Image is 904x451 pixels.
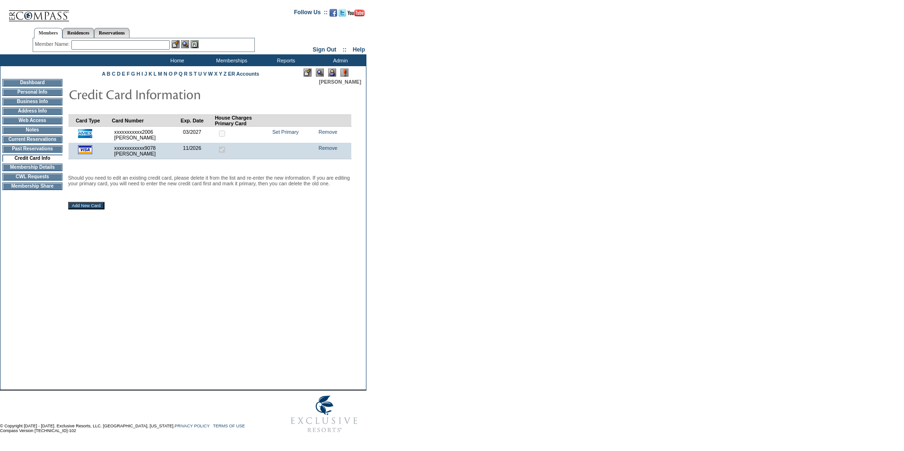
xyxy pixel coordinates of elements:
img: pgTtlCreditCardInfo.gif [69,85,258,104]
a: P [174,71,177,77]
img: b_edit.gif [172,40,180,48]
td: Personal Info [2,88,62,96]
a: R [184,71,188,77]
td: Dashboard [2,79,62,87]
td: 11/2026 [181,143,215,159]
a: Y [219,71,222,77]
td: CWL Requests [2,173,62,181]
td: Card Type [76,114,112,126]
img: Log Concern/Member Elevation [340,69,348,77]
img: icon_cc_amex.gif [78,129,92,138]
a: PRIVACY POLICY [174,424,209,428]
a: M [158,71,162,77]
a: B [107,71,111,77]
a: K [148,71,152,77]
a: U [198,71,202,77]
td: Reports [258,54,312,66]
a: Reservations [94,28,130,38]
img: Follow us on Twitter [339,9,346,17]
td: xxxxxxxxxxxx9078 [PERSON_NAME] [112,143,181,159]
a: Q [179,71,183,77]
a: V [203,71,207,77]
a: G [131,71,135,77]
td: Memberships [203,54,258,66]
td: Address Info [2,107,62,115]
img: Edit Mode [304,69,312,77]
td: Membership Share [2,182,62,190]
a: J [144,71,147,77]
td: Current Reservations [2,136,62,143]
a: Residences [62,28,94,38]
a: Z [224,71,227,77]
img: Compass Home [8,2,70,22]
a: E [122,71,125,77]
a: H [137,71,140,77]
a: S [189,71,192,77]
a: T [194,71,197,77]
a: Follow us on Twitter [339,12,346,17]
a: Remove [319,129,338,135]
td: Exp. Date [181,114,215,126]
td: Follow Us :: [294,8,328,19]
img: Become our fan on Facebook [330,9,337,17]
td: Card Number [112,114,181,126]
a: L [154,71,156,77]
a: I [141,71,143,77]
a: Subscribe to our YouTube Channel [348,12,365,17]
td: Notes [2,126,62,134]
input: Add New Card [68,202,104,209]
a: Members [34,28,63,38]
td: Web Access [2,117,62,124]
td: 03/2027 [181,126,215,143]
span: [PERSON_NAME] [319,79,361,85]
a: Become our fan on Facebook [330,12,337,17]
a: D [117,71,121,77]
img: Exclusive Resorts [282,390,366,438]
td: Business Info [2,98,62,105]
div: Member Name: [35,40,71,48]
td: Membership Details [2,164,62,171]
td: House Charges Primary Card [215,114,269,126]
td: Past Reservations [2,145,62,153]
a: N [164,71,167,77]
a: Remove [319,145,338,151]
span: :: [343,46,347,53]
img: View Mode [316,69,324,77]
img: Impersonate [328,69,336,77]
a: W [208,71,213,77]
a: X [214,71,217,77]
a: Help [353,46,365,53]
td: Admin [312,54,366,66]
img: Subscribe to our YouTube Channel [348,9,365,17]
img: Reservations [191,40,199,48]
a: C [112,71,115,77]
a: TERMS OF USE [213,424,245,428]
td: Home [149,54,203,66]
img: View [181,40,189,48]
td: xxxxxxxxxxx2006 [PERSON_NAME] [112,126,181,143]
a: ER Accounts [228,71,259,77]
td: Credit Card Info [2,155,62,162]
p: Should you need to edit an existing credit card, please delete it from the list and re-enter the ... [68,175,352,186]
a: F [127,71,130,77]
a: O [169,71,173,77]
a: Set Primary [272,129,299,135]
img: icon_cc_visa.gif [78,145,92,154]
a: A [102,71,105,77]
a: Sign Out [313,46,336,53]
